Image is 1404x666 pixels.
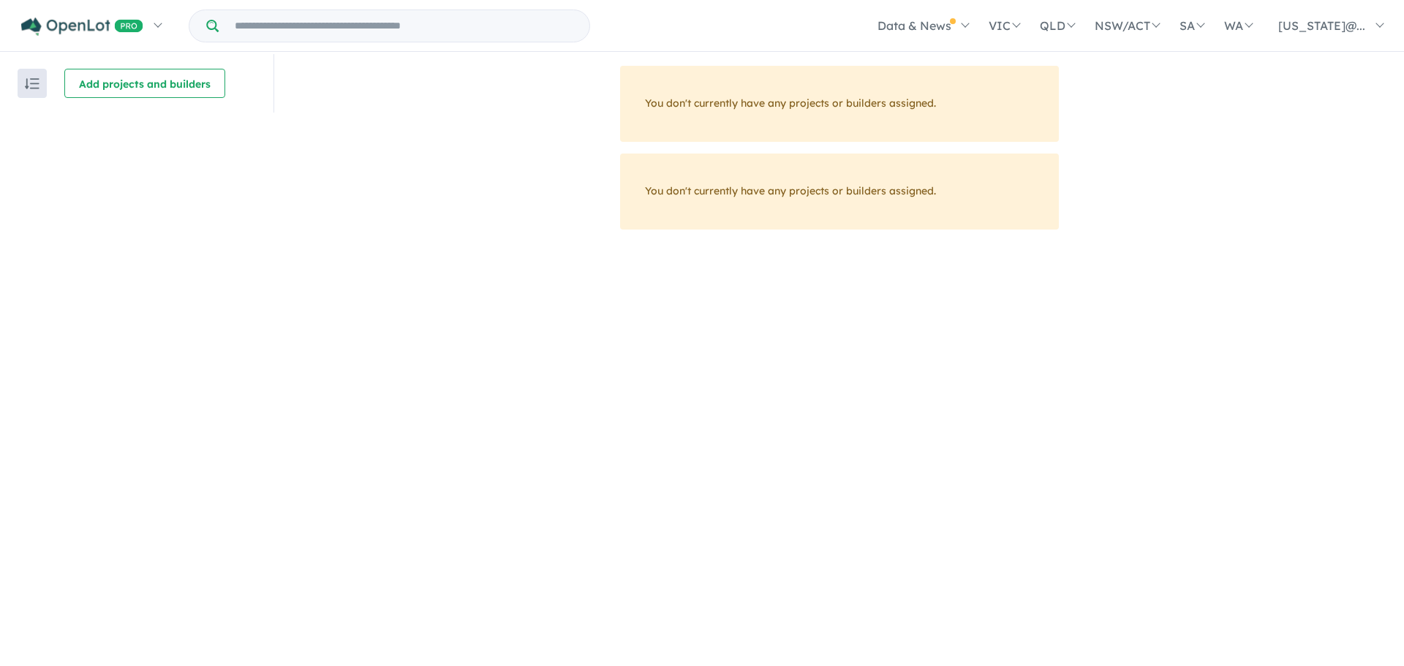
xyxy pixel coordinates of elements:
div: You don't currently have any projects or builders assigned. [620,66,1059,142]
img: Openlot PRO Logo White [21,18,143,36]
button: Add projects and builders [64,69,225,98]
input: Try estate name, suburb, builder or developer [222,10,586,42]
img: sort.svg [25,78,39,89]
span: [US_STATE]@... [1278,18,1365,33]
div: You don't currently have any projects or builders assigned. [620,154,1059,230]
